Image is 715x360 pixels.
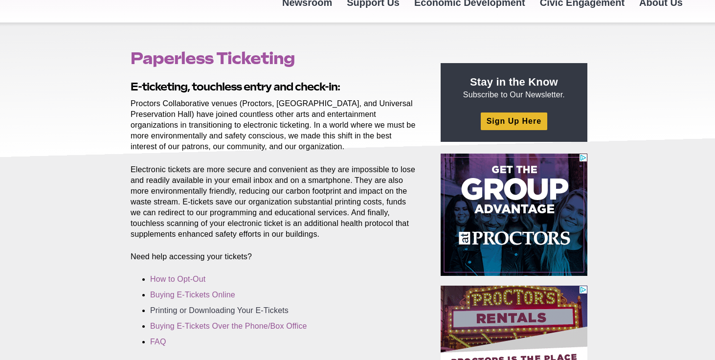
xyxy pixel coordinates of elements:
[150,337,166,346] a: FAQ
[131,98,418,152] p: Proctors Collaborative venues (Proctors, [GEOGRAPHIC_DATA], and Universal Preservation Hall) have...
[131,164,418,240] p: Electronic tickets are more secure and convenient as they are impossible to lose and readily avai...
[481,112,547,130] a: Sign Up Here
[150,291,235,299] a: Buying E-Tickets Online
[452,75,576,100] p: Subscribe to Our Newsletter.
[131,80,340,93] strong: E-ticketing, touchless entry and check-in:
[470,76,558,88] strong: Stay in the Know
[150,322,307,330] a: Buying E-Tickets Over the Phone/Box Office
[441,154,587,276] iframe: Advertisement
[131,49,418,67] h1: Paperless Ticketing
[131,251,418,262] p: Need help accessing your tickets?
[150,306,289,315] a: Printing or Downloading Your E-Tickets
[150,275,205,283] a: How to Opt-Out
